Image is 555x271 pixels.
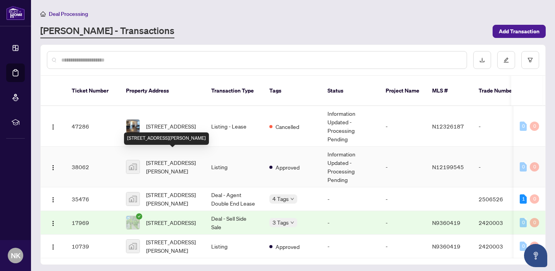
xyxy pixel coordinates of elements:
td: - [379,106,426,147]
td: 17969 [65,211,120,235]
td: Deal - Agent Double End Lease [205,187,263,211]
div: 0 [530,194,539,204]
div: 0 [520,162,527,172]
button: edit [497,51,515,69]
td: - [379,235,426,258]
td: Deal - Sell Side Sale [205,211,263,235]
td: - [379,147,426,187]
span: [STREET_ADDRESS][PERSON_NAME] [146,158,199,175]
td: - [379,187,426,211]
span: 3 Tags [272,218,289,227]
span: filter [527,57,533,63]
div: 0 [530,162,539,172]
td: - [379,211,426,235]
span: down [290,221,294,225]
div: 0 [530,122,539,131]
th: Project Name [379,76,426,106]
span: Add Transaction [499,25,539,38]
th: Status [321,76,379,106]
div: 0 [520,242,527,251]
span: Cancelled [276,122,299,131]
img: thumbnail-img [126,216,140,229]
button: Logo [47,216,59,229]
span: [STREET_ADDRESS][PERSON_NAME] [146,190,199,208]
button: Add Transaction [493,25,546,38]
button: Logo [47,161,59,173]
td: 47286 [65,106,120,147]
span: N9360419 [432,219,460,226]
td: Information Updated - Processing Pending [321,106,379,147]
img: Logo [50,197,56,203]
td: 2420003 [472,211,527,235]
div: 0 [530,242,539,251]
span: Approved [276,163,300,172]
button: Logo [47,120,59,132]
span: down [290,197,294,201]
th: Tags [263,76,321,106]
img: thumbnail-img [126,240,140,253]
th: MLS # [426,76,472,106]
td: - [321,235,379,258]
span: Deal Processing [49,10,88,17]
span: [STREET_ADDRESS] [146,218,196,227]
td: Listing - Lease [205,106,263,147]
td: - [472,147,527,187]
td: - [472,106,527,147]
div: 0 [530,218,539,227]
span: edit [503,57,509,63]
img: Logo [50,165,56,171]
span: [STREET_ADDRESS][PERSON_NAME] [146,238,199,255]
button: Logo [47,193,59,205]
th: Trade Number [472,76,527,106]
td: 35476 [65,187,120,211]
td: 2506526 [472,187,527,211]
div: 1 [520,194,527,204]
button: filter [521,51,539,69]
span: check-circle [136,213,142,220]
span: download [479,57,485,63]
td: Listing [205,235,263,258]
img: thumbnail-img [126,160,140,173]
div: [STREET_ADDRESS][PERSON_NAME] [124,132,209,145]
td: 38062 [65,147,120,187]
img: thumbnail-img [126,192,140,206]
td: - [321,187,379,211]
span: N9360419 [432,243,460,250]
th: Property Address [120,76,205,106]
td: 2420003 [472,235,527,258]
div: 0 [520,122,527,131]
div: 0 [520,218,527,227]
button: download [473,51,491,69]
th: Transaction Type [205,76,263,106]
span: N12199545 [432,163,464,170]
button: Logo [47,240,59,252]
a: [PERSON_NAME] - Transactions [40,24,174,38]
span: [STREET_ADDRESS] [146,122,196,130]
button: Open asap [524,244,547,267]
span: N12326187 [432,123,464,130]
td: Information Updated - Processing Pending [321,147,379,187]
span: NK [11,250,21,261]
img: logo [6,6,25,20]
img: Logo [50,220,56,226]
span: Approved [276,242,300,251]
span: home [40,11,46,17]
img: Logo [50,124,56,130]
img: Logo [50,244,56,250]
td: - [321,211,379,235]
img: thumbnail-img [126,120,140,133]
td: Listing [205,147,263,187]
span: 4 Tags [272,194,289,203]
td: 10739 [65,235,120,258]
th: Ticket Number [65,76,120,106]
